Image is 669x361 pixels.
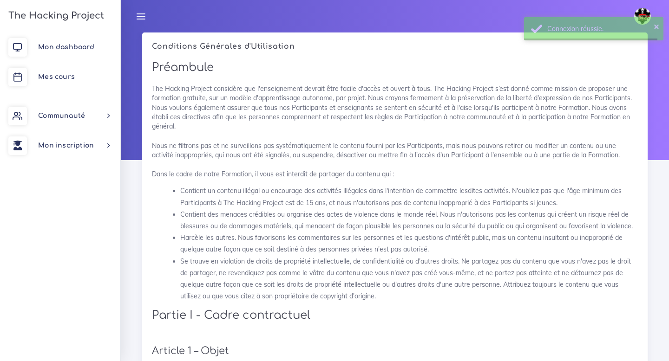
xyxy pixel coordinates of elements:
[634,8,651,25] img: avatar
[180,256,638,303] li: Se trouve en violation de droits de propriété intellectuelle, de confidentialité ou d'autres droi...
[152,169,638,179] p: Dans le cadre de notre Formation, il vous est interdit de partager du contenu qui :
[6,11,104,21] h3: The Hacking Project
[152,309,638,322] h2: Partie I - Cadre contractuel
[152,84,638,131] p: The Hacking Project considère que l'enseignement devrait être facile d'accès et ouvert à tous. Th...
[180,185,638,208] li: Contient un contenu illégal ou encourage des activités illégales dans l'intention de commettre le...
[38,142,94,149] span: Mon inscription
[38,73,75,80] span: Mes cours
[152,61,638,74] h2: Préambule
[152,345,638,357] h3: Article 1 – Objet
[152,42,638,51] h5: Conditions Générales d'Utilisation
[38,112,85,119] span: Communauté
[38,44,94,51] span: Mon dashboard
[654,21,659,31] button: ×
[152,141,638,160] p: Nous ne filtrons pas et ne surveillons pas systématiquement le contenu fourni par les Participant...
[547,24,656,33] div: Connexion réussie.
[180,232,638,255] li: Harcèle les autres. Nous favorisons les commentaires sur les personnes et les questions d'intérêt...
[180,209,638,232] li: Contient des menaces crédibles ou organise des actes de violence dans le monde réel. Nous n'autor...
